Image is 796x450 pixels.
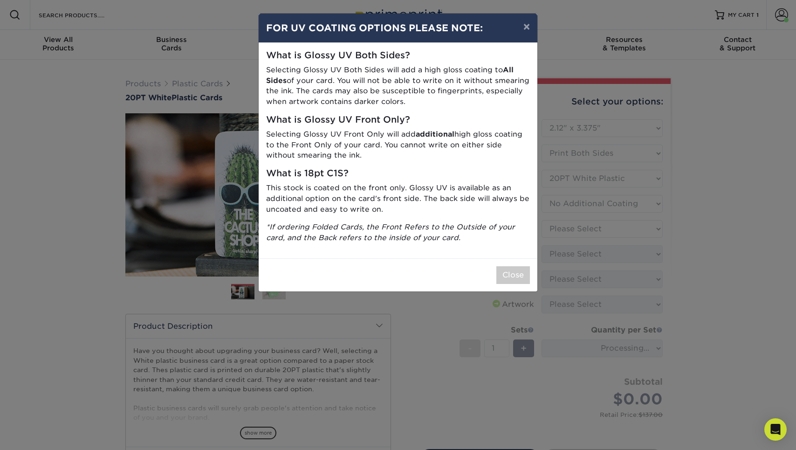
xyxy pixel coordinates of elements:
[266,183,530,215] p: This stock is coated on the front only. Glossy UV is available as an additional option on the car...
[266,21,530,35] h4: FOR UV COATING OPTIONS PLEASE NOTE:
[266,129,530,161] p: Selecting Glossy UV Front Only will add high gloss coating to the Front Only of your card. You ca...
[266,65,530,107] p: Selecting Glossy UV Both Sides will add a high gloss coating to of your card. You will not be abl...
[416,130,454,138] strong: additional
[266,168,530,179] h5: What is 18pt C1S?
[266,65,514,85] strong: All Sides
[764,418,787,441] div: Open Intercom Messenger
[496,266,530,284] button: Close
[266,115,530,125] h5: What is Glossy UV Front Only?
[266,222,515,242] i: *If ordering Folded Cards, the Front Refers to the Outside of your card, and the Back refers to t...
[266,50,530,61] h5: What is Glossy UV Both Sides?
[516,14,537,40] button: ×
